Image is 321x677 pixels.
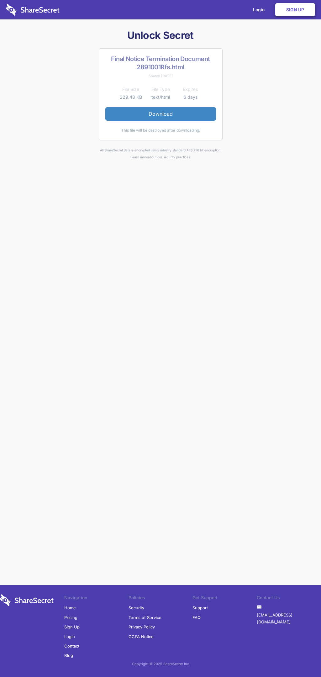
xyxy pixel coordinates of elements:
[116,93,146,101] td: 229.48 KB
[64,622,80,632] a: Sign Up
[129,603,144,612] a: Security
[105,107,216,120] a: Download
[192,594,257,603] li: Get Support
[105,72,216,79] div: Shared [DATE]
[176,93,205,101] td: 6 days
[64,603,76,612] a: Home
[64,632,75,641] a: Login
[257,594,321,603] li: Contact Us
[105,55,216,71] h2: Final Notice Termination Document 2891001Rfs.html
[64,613,77,622] a: Pricing
[129,594,193,603] li: Policies
[130,155,148,159] a: Learn more
[192,613,201,622] a: FAQ
[146,93,176,101] td: text/html
[192,603,208,612] a: Support
[176,86,205,93] th: Expires
[275,3,315,16] a: Sign Up
[146,86,176,93] th: File Type
[6,4,60,16] img: logo-wordmark-white-trans-d4663122ce5f474addd5e946df7df03e33cb6a1c49d2221995e7729f52c070b2.svg
[129,632,154,641] a: CCPA Notice
[129,613,161,622] a: Terms of Service
[64,641,79,651] a: Contact
[116,86,146,93] th: File Size
[64,651,73,660] a: Blog
[105,127,216,134] div: This file will be destroyed after downloading.
[129,622,155,632] a: Privacy Policy
[64,594,129,603] li: Navigation
[257,610,321,627] a: [EMAIL_ADDRESS][DOMAIN_NAME]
